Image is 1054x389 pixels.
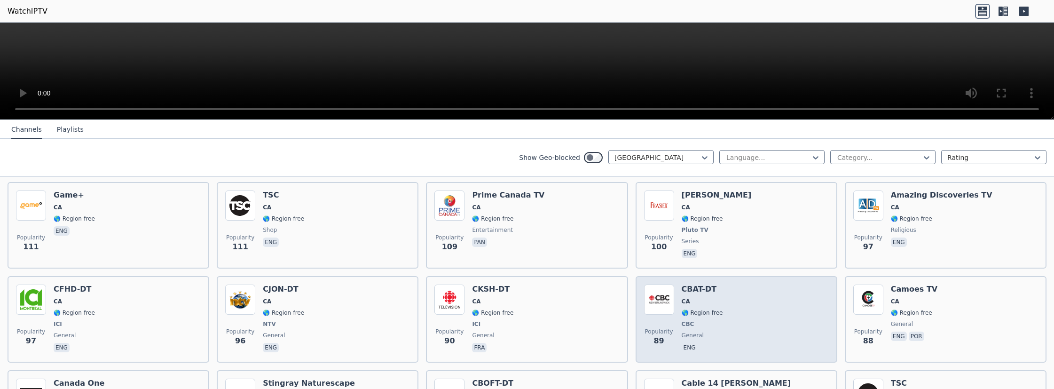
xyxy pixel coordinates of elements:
[54,343,70,352] p: eng
[651,241,667,253] span: 100
[909,332,924,341] p: por
[263,298,271,305] span: CA
[682,191,752,200] h6: [PERSON_NAME]
[891,238,907,247] p: eng
[682,215,723,222] span: 🌎 Region-free
[682,332,704,339] span: general
[854,328,882,335] span: Popularity
[226,234,254,241] span: Popularity
[26,335,36,347] span: 97
[23,241,39,253] span: 111
[54,298,62,305] span: CA
[645,328,673,335] span: Popularity
[682,238,699,245] span: series
[891,226,916,234] span: religious
[472,191,544,200] h6: Prime Canada TV
[682,285,723,294] h6: CBAT-DT
[54,309,95,317] span: 🌎 Region-free
[863,335,873,347] span: 88
[472,298,480,305] span: CA
[232,241,248,253] span: 111
[682,379,791,388] h6: Cable 14 [PERSON_NAME]
[653,335,664,347] span: 89
[891,204,899,211] span: CA
[263,309,304,317] span: 🌎 Region-free
[54,204,62,211] span: CA
[891,298,899,305] span: CA
[225,285,255,315] img: CJON-DT
[226,328,254,335] span: Popularity
[682,226,708,234] span: Pluto TV
[472,204,480,211] span: CA
[891,215,932,222] span: 🌎 Region-free
[891,379,932,388] h6: TSC
[54,226,70,236] p: eng
[863,241,873,253] span: 97
[853,191,883,221] img: Amazing Discoveries TV
[644,285,674,315] img: CBAT-DT
[434,191,464,221] img: Prime Canada TV
[54,332,76,339] span: general
[263,343,279,352] p: eng
[854,234,882,241] span: Popularity
[263,215,304,222] span: 🌎 Region-free
[263,191,304,200] h6: TSC
[472,332,494,339] span: general
[444,335,455,347] span: 90
[472,285,513,294] h6: CKSH-DT
[472,238,487,247] p: pan
[263,379,355,388] h6: Stingray Naturescape
[54,320,62,328] span: ICI
[645,234,673,241] span: Popularity
[16,191,46,221] img: Game+
[17,328,45,335] span: Popularity
[472,343,487,352] p: fra
[54,285,95,294] h6: CFHD-DT
[682,309,723,317] span: 🌎 Region-free
[891,320,913,328] span: general
[263,320,276,328] span: NTV
[644,191,674,221] img: Frasier
[263,238,279,247] p: eng
[472,309,513,317] span: 🌎 Region-free
[682,343,698,352] p: eng
[891,332,907,341] p: eng
[891,309,932,317] span: 🌎 Region-free
[472,379,513,388] h6: CBOFT-DT
[263,332,285,339] span: general
[435,328,464,335] span: Popularity
[853,285,883,315] img: Camoes TV
[442,241,457,253] span: 109
[682,298,690,305] span: CA
[891,191,992,200] h6: Amazing Discoveries TV
[225,191,255,221] img: TSC
[263,204,271,211] span: CA
[472,226,513,234] span: entertainment
[472,320,480,328] span: ICI
[682,204,690,211] span: CA
[17,234,45,241] span: Popularity
[263,285,304,294] h6: CJON-DT
[235,335,245,347] span: 96
[54,379,104,388] h6: Canada One
[8,6,47,17] a: WatchIPTV
[16,285,46,315] img: CFHD-DT
[434,285,464,315] img: CKSH-DT
[472,215,513,222] span: 🌎 Region-free
[519,153,580,162] label: Show Geo-blocked
[54,191,95,200] h6: Game+
[682,320,694,328] span: CBC
[682,249,698,258] p: eng
[263,226,277,234] span: shop
[54,215,95,222] span: 🌎 Region-free
[891,285,937,294] h6: Camoes TV
[57,121,84,139] button: Playlists
[435,234,464,241] span: Popularity
[11,121,42,139] button: Channels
